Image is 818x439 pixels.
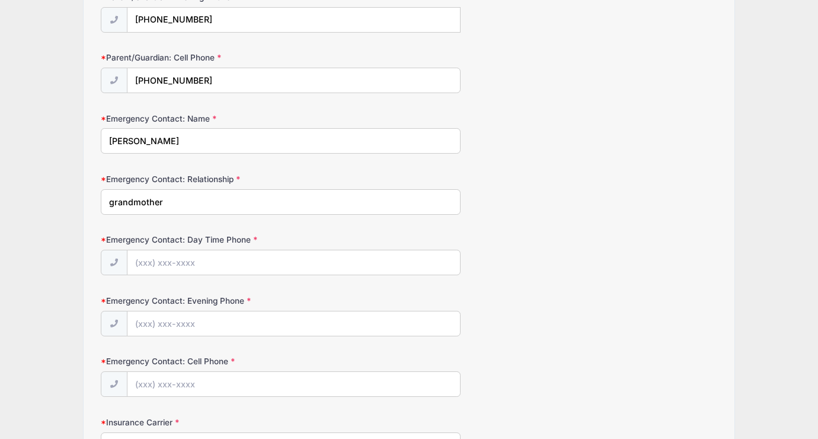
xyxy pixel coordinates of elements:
input: (xxx) xxx-xxxx [127,311,461,336]
label: Insurance Carrier [101,416,306,428]
label: Emergency Contact: Day Time Phone [101,234,306,246]
label: Parent/Guardian: Cell Phone [101,52,306,63]
input: (xxx) xxx-xxxx [127,68,461,93]
label: Emergency Contact: Evening Phone [101,295,306,307]
label: Emergency Contact: Cell Phone [101,355,306,367]
label: Emergency Contact: Name [101,113,306,125]
input: (xxx) xxx-xxxx [127,371,461,397]
input: (xxx) xxx-xxxx [127,250,461,275]
label: Emergency Contact: Relationship [101,173,306,185]
input: (xxx) xxx-xxxx [127,7,461,33]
